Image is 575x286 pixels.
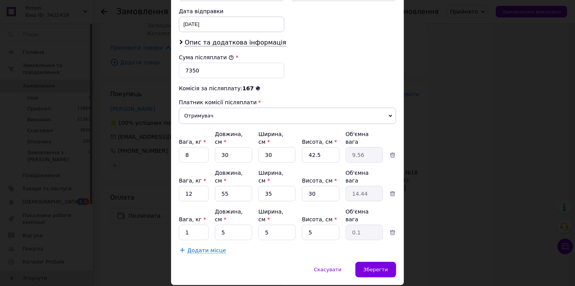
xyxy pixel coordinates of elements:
div: Комісія за післяплату: [179,84,396,92]
label: Довжина, см [215,208,243,222]
label: Висота, см [302,216,337,222]
label: Вага, кг [179,139,206,145]
span: Додати місце [187,247,226,254]
span: Платник комісії післяплати [179,99,257,105]
label: Довжина, см [215,170,243,184]
label: Висота, см [302,177,337,184]
span: Зберегти [364,267,388,272]
label: Сума післяплати [179,54,234,60]
div: Об'ємна вага [346,130,383,146]
div: Об'ємна вага [346,169,383,184]
span: Опис та додаткова інформація [185,39,286,47]
label: Ширина, см [258,170,283,184]
label: Вага, кг [179,177,206,184]
label: Висота, см [302,139,337,145]
div: Об'ємна вага [346,208,383,223]
span: Скасувати [314,267,341,272]
label: Ширина, см [258,208,283,222]
label: Довжина, см [215,131,243,145]
span: Отримувач [179,108,396,124]
label: Ширина, см [258,131,283,145]
label: Вага, кг [179,216,206,222]
span: 167 ₴ [242,85,260,91]
div: Дата відправки [179,7,284,15]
